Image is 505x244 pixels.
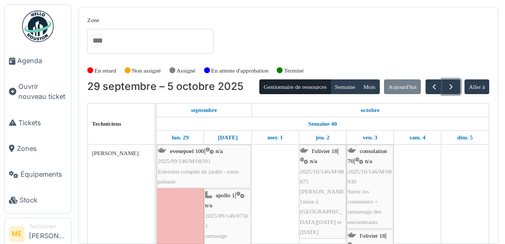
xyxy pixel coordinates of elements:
[22,11,54,42] img: Badge_color-CXgf-gQk.svg
[216,148,223,154] span: n/a
[300,188,345,235] span: [PERSON_NAME] mise à [GEOGRAPHIC_DATA][DATE] et [DATE]
[17,56,67,66] span: Agenda
[313,131,332,144] a: 2 octobre 2025
[259,79,331,94] button: Gestionnaire de ressources
[158,158,211,164] span: 2025/09/146/M/08391
[215,131,240,144] a: 30 septembre 2025
[92,120,122,127] span: Techniciens
[188,104,220,117] a: 29 septembre 2025
[19,195,67,205] span: Stock
[17,144,67,154] span: Zones
[92,33,102,48] input: Tous
[365,158,372,164] span: n/a
[407,131,428,144] a: 4 octobre 2025
[265,131,285,144] a: 1 octobre 2025
[300,146,345,237] div: |
[442,79,460,95] button: Suivant
[87,16,99,25] label: Zone
[348,168,392,185] span: 2025/10/146/M/08930
[384,79,421,94] button: Aujourd'hui
[310,158,317,164] span: n/a
[87,80,244,93] h2: 29 septembre – 5 octobre 2025
[29,222,67,230] div: Technicien
[464,79,489,94] button: Aller à
[18,118,67,128] span: Tickets
[426,79,443,95] button: Précédent
[132,66,161,75] label: Non assigné
[211,66,268,75] label: En attente d'approbation
[5,136,71,161] a: Zones
[95,66,116,75] label: En retard
[5,110,71,136] a: Tickets
[330,79,359,94] button: Semaine
[177,66,196,75] label: Assigné
[300,168,344,185] span: 2025/10/146/M/08875
[9,226,25,242] li: ME
[306,117,339,130] a: Semaine 40
[18,82,67,101] span: Ouvrir nouveau ticket
[360,131,380,144] a: 3 octobre 2025
[170,148,204,154] span: evenepoel 100
[205,212,248,229] span: 2025/09/146/07561
[284,66,304,75] label: Terminé
[348,188,381,225] span: Sortir les conteneurs + ramassage des encombrants
[348,148,387,164] span: consolation 70
[21,169,67,179] span: Équipements
[5,48,71,74] a: Agenda
[205,202,213,208] span: n/a
[5,74,71,109] a: Ouvrir nouveau ticket
[454,131,476,144] a: 5 octobre 2025
[358,104,382,117] a: 1 octobre 2025
[359,79,380,94] button: Mois
[312,148,337,154] span: l'olivier 18
[348,146,392,227] div: |
[360,232,385,239] span: l'olivier 18
[5,187,71,213] a: Stock
[158,146,250,187] div: |
[216,192,235,198] span: apollo 1
[92,150,139,156] span: [PERSON_NAME]
[5,161,71,187] a: Équipements
[169,131,191,144] a: 29 septembre 2025
[158,168,239,185] span: Entretien complet du jardin - tonte pelouse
